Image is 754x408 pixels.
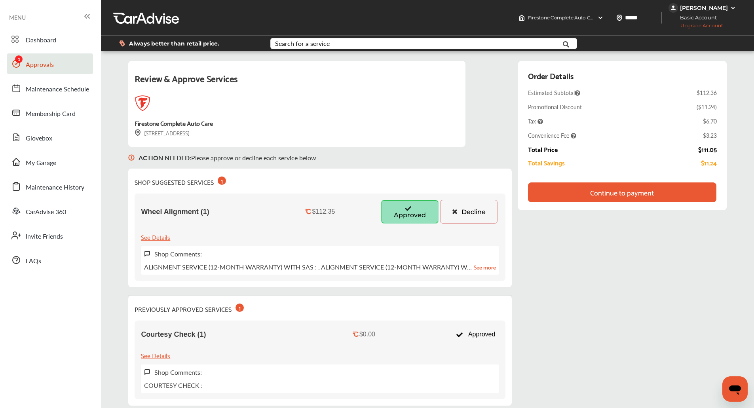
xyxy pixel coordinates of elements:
span: MENU [9,14,26,21]
img: header-down-arrow.9dd2ce7d.svg [597,15,604,21]
div: Order Details [528,69,574,82]
button: Approved [381,200,439,224]
p: Please approve or decline each service below [139,153,316,162]
div: Total Price [528,146,558,153]
iframe: Button to launch messaging window [722,376,748,402]
span: Invite Friends [26,232,63,242]
img: header-divider.bc55588e.svg [661,12,662,24]
span: Wheel Alignment (1) [141,208,209,216]
img: jVpblrzwTbfkPYzPPzSLxeg0AAAAASUVORK5CYII= [669,3,678,13]
span: Maintenance Schedule [26,84,89,95]
div: Continue to payment [590,188,654,196]
div: Search for a service [275,40,330,47]
div: $3.23 [703,131,717,139]
a: CarAdvise 360 [7,201,93,221]
div: SHOP SUGGESTED SERVICES [135,175,226,187]
span: Glovebox [26,133,52,144]
a: Maintenance Schedule [7,78,93,99]
a: My Garage [7,152,93,172]
a: Maintenance History [7,176,93,197]
span: Approvals [26,60,54,70]
label: Shop Comments: [154,368,202,377]
a: Approvals [7,53,93,74]
span: Always better than retail price. [129,41,219,46]
div: $112.35 [312,208,335,215]
span: Firestone Complete Auto Care , [STREET_ADDRESS] Absecon , NJ 08201 [528,15,687,21]
span: Courtesy Check (1) [141,330,206,339]
div: See Details [141,232,170,242]
span: My Garage [26,158,56,168]
div: 1 [236,304,244,312]
button: Decline [440,200,498,224]
div: $112.36 [697,89,717,97]
a: Invite Friends [7,225,93,246]
span: Dashboard [26,35,56,46]
label: Shop Comments: [154,249,202,258]
span: Maintenance History [26,182,84,193]
img: svg+xml;base64,PHN2ZyB3aWR0aD0iMTYiIGhlaWdodD0iMTciIHZpZXdCb3g9IjAgMCAxNiAxNyIgZmlsbD0ibm9uZSIgeG... [128,147,135,169]
img: svg+xml;base64,PHN2ZyB3aWR0aD0iMTYiIGhlaWdodD0iMTciIHZpZXdCb3g9IjAgMCAxNiAxNyIgZmlsbD0ibm9uZSIgeG... [135,129,141,136]
div: $0.00 [359,331,375,338]
img: WGsFRI8htEPBVLJbROoPRyZpYNWhNONpIPPETTm6eUC0GeLEiAAAAAElFTkSuQmCC [730,5,736,11]
div: $11.24 [701,159,717,166]
span: Membership Card [26,109,76,119]
a: Dashboard [7,29,93,49]
span: FAQs [26,256,41,266]
div: Review & Approve Services [135,70,459,95]
span: Tax [528,117,543,125]
div: Promotional Discount [528,103,582,111]
div: $111.05 [698,146,717,153]
div: Approved [452,327,499,342]
a: FAQs [7,250,93,270]
div: [STREET_ADDRESS] [135,128,190,137]
a: See more [474,262,496,271]
b: ACTION NEEDED : [139,153,191,162]
p: ALIGNMENT SERVICE (12-MONTH WARRANTY) WITH SAS : , ALIGNMENT SERVICE (12-MONTH WARRANTY) W… [144,262,496,271]
a: Membership Card [7,102,93,123]
img: svg+xml;base64,PHN2ZyB3aWR0aD0iMTYiIGhlaWdodD0iMTciIHZpZXdCb3g9IjAgMCAxNiAxNyIgZmlsbD0ibm9uZSIgeG... [144,250,150,257]
span: Estimated Subtotal [528,89,580,97]
span: Basic Account [669,13,723,22]
span: Upgrade Account [669,23,723,32]
div: $6.70 [703,117,717,125]
a: Glovebox [7,127,93,148]
div: [PERSON_NAME] [680,4,728,11]
span: CarAdvise 360 [26,207,66,217]
span: Convenience Fee [528,131,576,139]
div: Firestone Complete Auto Care [135,118,213,128]
div: PREVIOUSLY APPROVED SERVICES [135,302,244,314]
img: header-home-logo.8d720a4f.svg [518,15,525,21]
div: ( $11.24 ) [697,103,717,111]
div: 1 [218,176,226,185]
img: location_vector.a44bc228.svg [616,15,623,21]
img: svg+xml;base64,PHN2ZyB3aWR0aD0iMTYiIGhlaWdodD0iMTciIHZpZXdCb3g9IjAgMCAxNiAxNyIgZmlsbD0ibm9uZSIgeG... [144,369,150,376]
div: See Details [141,350,170,361]
p: COURTESY CHECK : [144,381,203,390]
img: dollor_label_vector.a70140d1.svg [119,40,125,47]
div: Total Savings [528,159,565,166]
img: logo-firestone.png [135,95,150,111]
